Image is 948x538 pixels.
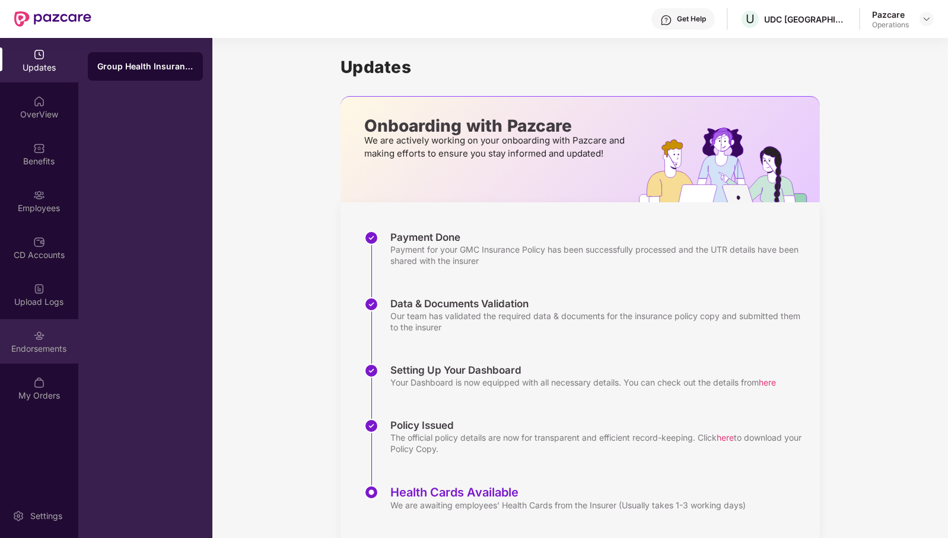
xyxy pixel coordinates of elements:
[390,310,808,333] div: Our team has validated the required data & documents for the insurance policy copy and submitted ...
[364,134,628,160] p: We are actively working on your onboarding with Pazcare and making efforts to ensure you stay inf...
[364,297,378,311] img: svg+xml;base64,PHN2ZyBpZD0iU3RlcC1Eb25lLTMyeDMyIiB4bWxucz0iaHR0cDovL3d3dy53My5vcmcvMjAwMC9zdmciIH...
[390,297,808,310] div: Data & Documents Validation
[390,377,776,388] div: Your Dashboard is now equipped with all necessary details. You can check out the details from
[33,377,45,389] img: svg+xml;base64,PHN2ZyBpZD0iTXlfT3JkZXJzIiBkYXRhLW5hbWU9Ik15IE9yZGVycyIgeG1sbnM9Imh0dHA6Ly93d3cudz...
[364,485,378,499] img: svg+xml;base64,PHN2ZyBpZD0iU3RlcC1BY3RpdmUtMzJ4MzIiIHhtbG5zPSJodHRwOi8vd3d3LnczLm9yZy8yMDAwL3N2Zy...
[364,120,628,131] p: Onboarding with Pazcare
[922,14,931,24] img: svg+xml;base64,PHN2ZyBpZD0iRHJvcGRvd24tMzJ4MzIiIHhtbG5zPSJodHRwOi8vd3d3LnczLm9yZy8yMDAwL3N2ZyIgd2...
[33,142,45,154] img: svg+xml;base64,PHN2ZyBpZD0iQmVuZWZpdHMiIHhtbG5zPSJodHRwOi8vd3d3LnczLm9yZy8yMDAwL3N2ZyIgd2lkdGg9Ij...
[33,49,45,61] img: svg+xml;base64,PHN2ZyBpZD0iVXBkYXRlZCIgeG1sbnM9Imh0dHA6Ly93d3cudzMub3JnLzIwMDAvc3ZnIiB3aWR0aD0iMj...
[33,189,45,201] img: svg+xml;base64,PHN2ZyBpZD0iRW1wbG95ZWVzIiB4bWxucz0iaHR0cDovL3d3dy53My5vcmcvMjAwMC9zdmciIHdpZHRoPS...
[677,14,706,24] div: Get Help
[364,419,378,433] img: svg+xml;base64,PHN2ZyBpZD0iU3RlcC1Eb25lLTMyeDMyIiB4bWxucz0iaHR0cDovL3d3dy53My5vcmcvMjAwMC9zdmciIH...
[390,419,808,432] div: Policy Issued
[390,244,808,266] div: Payment for your GMC Insurance Policy has been successfully processed and the UTR details have be...
[33,330,45,342] img: svg+xml;base64,PHN2ZyBpZD0iRW5kb3JzZW1lbnRzIiB4bWxucz0iaHR0cDovL3d3dy53My5vcmcvMjAwMC9zdmciIHdpZH...
[390,499,746,511] div: We are awaiting employees' Health Cards from the Insurer (Usually takes 1-3 working days)
[660,14,672,26] img: svg+xml;base64,PHN2ZyBpZD0iSGVscC0zMngzMiIgeG1sbnM9Imh0dHA6Ly93d3cudzMub3JnLzIwMDAvc3ZnIiB3aWR0aD...
[746,12,755,26] span: U
[639,128,820,202] img: hrOnboarding
[97,61,193,72] div: Group Health Insurance
[764,14,847,25] div: UDC [GEOGRAPHIC_DATA]
[33,283,45,295] img: svg+xml;base64,PHN2ZyBpZD0iVXBsb2FkX0xvZ3MiIGRhdGEtbmFtZT0iVXBsb2FkIExvZ3MiIHhtbG5zPSJodHRwOi8vd3...
[14,11,91,27] img: New Pazcare Logo
[364,364,378,378] img: svg+xml;base64,PHN2ZyBpZD0iU3RlcC1Eb25lLTMyeDMyIiB4bWxucz0iaHR0cDovL3d3dy53My5vcmcvMjAwMC9zdmciIH...
[390,231,808,244] div: Payment Done
[390,432,808,454] div: The official policy details are now for transparent and efficient record-keeping. Click to downlo...
[390,485,746,499] div: Health Cards Available
[341,57,820,77] h1: Updates
[390,364,776,377] div: Setting Up Your Dashboard
[12,510,24,522] img: svg+xml;base64,PHN2ZyBpZD0iU2V0dGluZy0yMHgyMCIgeG1sbnM9Imh0dHA6Ly93d3cudzMub3JnLzIwMDAvc3ZnIiB3aW...
[872,20,909,30] div: Operations
[364,231,378,245] img: svg+xml;base64,PHN2ZyBpZD0iU3RlcC1Eb25lLTMyeDMyIiB4bWxucz0iaHR0cDovL3d3dy53My5vcmcvMjAwMC9zdmciIH...
[33,236,45,248] img: svg+xml;base64,PHN2ZyBpZD0iQ0RfQWNjb3VudHMiIGRhdGEtbmFtZT0iQ0QgQWNjb3VudHMiIHhtbG5zPSJodHRwOi8vd3...
[717,432,734,443] span: here
[27,510,66,522] div: Settings
[33,95,45,107] img: svg+xml;base64,PHN2ZyBpZD0iSG9tZSIgeG1sbnM9Imh0dHA6Ly93d3cudzMub3JnLzIwMDAvc3ZnIiB3aWR0aD0iMjAiIG...
[759,377,776,387] span: here
[872,9,909,20] div: Pazcare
